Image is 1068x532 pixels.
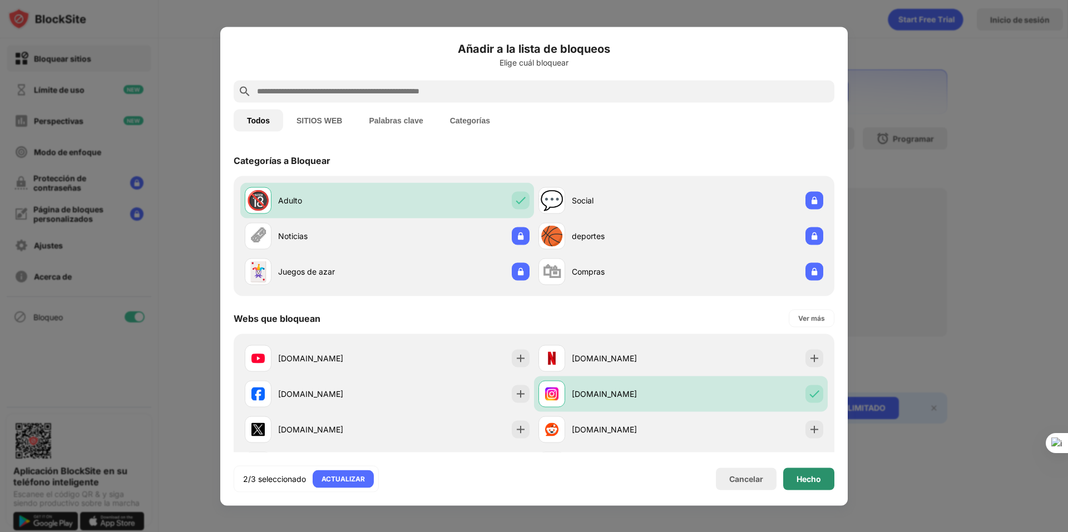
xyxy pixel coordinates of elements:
[542,260,561,282] font: 🛍
[234,109,283,131] button: Todos
[251,351,265,365] img: favicons
[450,116,490,125] font: Categorías
[572,354,637,363] font: [DOMAIN_NAME]
[572,231,605,241] font: deportes
[278,354,343,363] font: [DOMAIN_NAME]
[283,109,355,131] button: SITIOS WEB
[572,267,605,276] font: Compras
[243,474,306,483] font: 2/3 seleccionado
[322,474,365,483] font: ACTUALIZAR
[545,422,558,436] img: favicons
[355,109,436,131] button: Palabras clave
[246,188,270,211] font: 🔞
[234,155,330,166] font: Categorías a Bloquear
[278,389,343,399] font: [DOMAIN_NAME]
[540,188,563,211] font: 💬
[278,267,335,276] font: Juegos de azar
[545,387,558,400] img: favicons
[247,116,270,125] font: Todos
[729,474,763,484] font: Cancelar
[234,312,320,324] font: Webs que bloquean
[238,84,251,98] img: search.svg
[572,196,594,205] font: Social
[572,425,637,434] font: [DOMAIN_NAME]
[251,422,265,436] img: favicons
[278,196,302,205] font: Adulto
[540,224,563,247] font: 🏀
[500,57,568,67] font: Elige cuál bloquear
[437,109,503,131] button: Categorías
[545,351,558,365] img: favicons
[458,42,610,55] font: Añadir a la lista de bloqueos
[278,231,308,241] font: Noticias
[246,260,270,282] font: 🃏
[797,474,821,483] font: Hecho
[798,314,825,322] font: Ver más
[251,387,265,400] img: favicons
[296,116,342,125] font: SITIOS WEB
[278,425,343,434] font: [DOMAIN_NAME]
[369,116,423,125] font: Palabras clave
[249,224,268,247] font: 🗞
[572,389,637,399] font: [DOMAIN_NAME]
